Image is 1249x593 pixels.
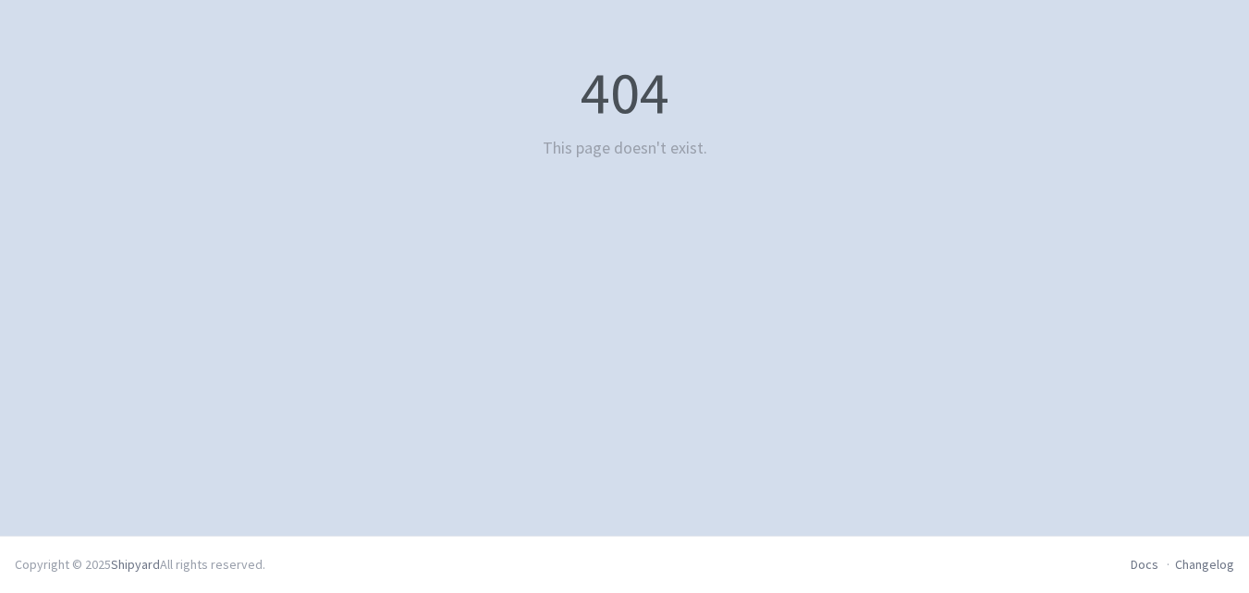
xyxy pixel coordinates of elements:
[111,556,160,573] a: Shipyard
[1131,556,1158,573] a: Docs
[15,555,265,574] div: Copyright © 2025 All rights reserved.
[30,59,1219,124] p: 404
[15,139,1234,157] p: This page doesn't exist.
[1175,556,1234,573] a: Changelog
